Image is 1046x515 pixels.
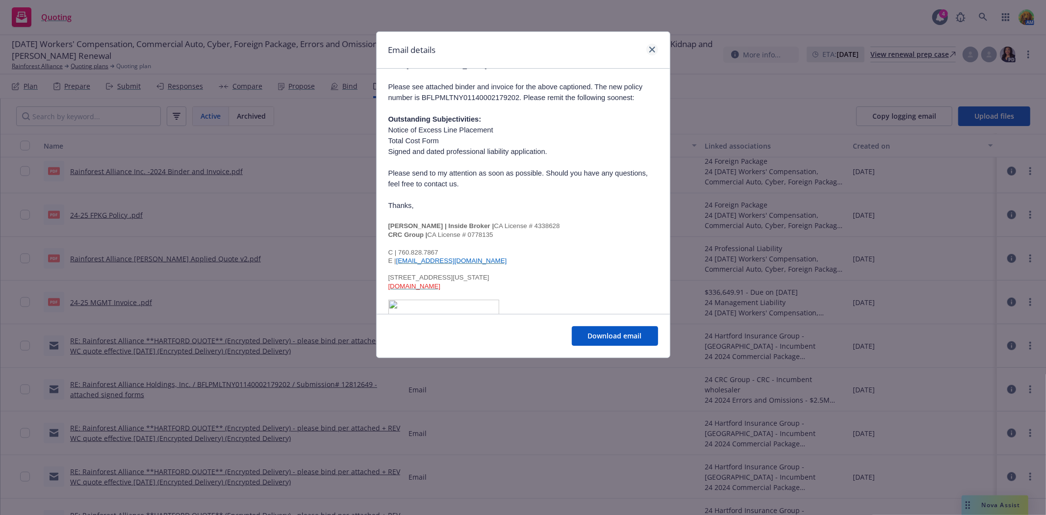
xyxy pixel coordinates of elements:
a: [EMAIL_ADDRESS][DOMAIN_NAME] [396,257,507,264]
span: [PERSON_NAME] | Inside Broker [388,222,490,230]
span: CA License # 4338628 [494,222,560,230]
h1: Email details [388,44,436,56]
span: Signed and dated professional liability application. [388,148,547,155]
span: Download email [588,331,642,340]
span: CA License # 0778135 [428,231,493,238]
span: Total Cost Form [388,137,439,145]
a: [DOMAIN_NAME] [388,282,441,290]
span: E | [388,257,507,264]
img: image001.png@01DB39C7.D5DEDFB0 [388,300,500,335]
span: Please see attached binder and invoice for the above captioned. The new policy number is BFLPMLTN... [388,83,643,102]
span: | [492,222,494,230]
p: Thanks, [388,200,658,211]
span: [STREET_ADDRESS][US_STATE] [388,274,489,281]
span: Please send to my attention as soon as possible. Should you have any questions, feel free to cont... [388,169,648,188]
span: Notice of Excess Line Placement [388,126,493,134]
a: close [646,44,658,55]
span: C | 760.828.7867 [388,249,438,256]
span: CRC Group | [388,231,428,238]
button: Download email [572,326,658,346]
span: Outstanding Subjectivities: [388,115,482,123]
span: Hello [DEMOGRAPHIC_DATA], [388,61,489,69]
